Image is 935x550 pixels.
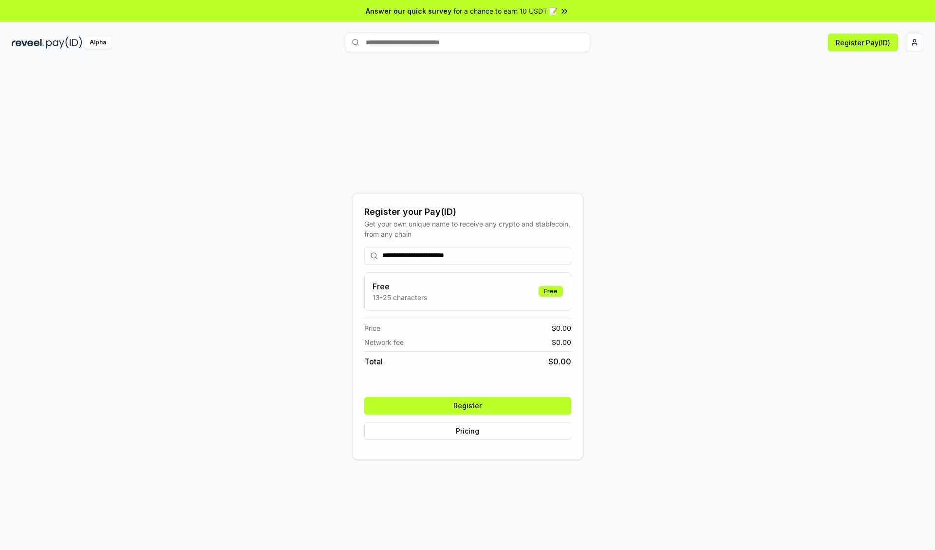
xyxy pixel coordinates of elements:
[552,337,571,347] span: $ 0.00
[364,219,571,239] div: Get your own unique name to receive any crypto and stablecoin, from any chain
[364,422,571,440] button: Pricing
[364,337,404,347] span: Network fee
[539,286,563,297] div: Free
[364,205,571,219] div: Register your Pay(ID)
[366,6,451,16] span: Answer our quick survey
[548,356,571,367] span: $ 0.00
[364,356,383,367] span: Total
[453,6,558,16] span: for a chance to earn 10 USDT 📝
[552,323,571,333] span: $ 0.00
[12,37,44,49] img: reveel_dark
[373,292,427,303] p: 13-25 characters
[364,323,380,333] span: Price
[373,281,427,292] h3: Free
[364,397,571,415] button: Register
[828,34,898,51] button: Register Pay(ID)
[46,37,82,49] img: pay_id
[84,37,112,49] div: Alpha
